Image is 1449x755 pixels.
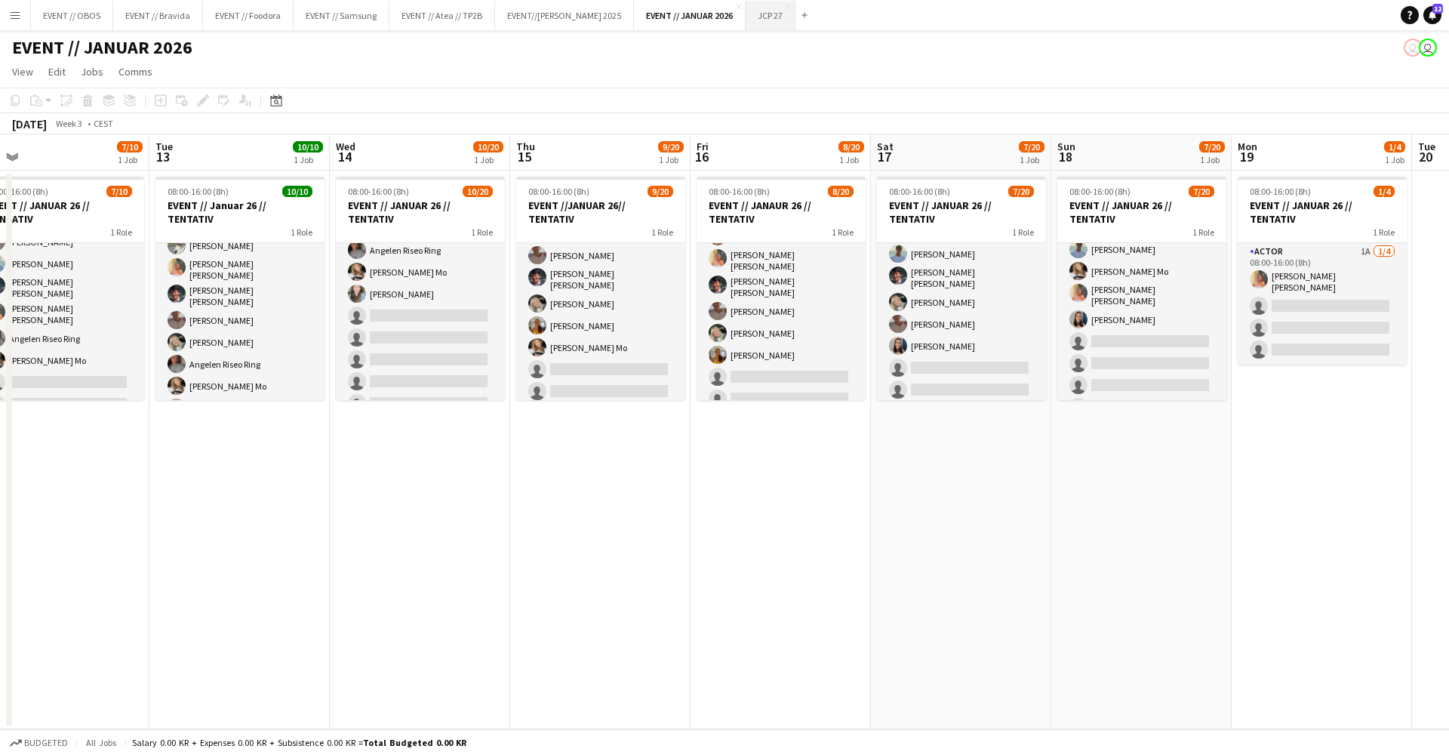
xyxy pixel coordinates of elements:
app-user-avatar: Daniel Andersen [1404,39,1422,57]
span: Budgeted [24,738,68,748]
span: Wed [336,140,355,153]
h3: EVENT // JANUAR 26 // TENTATIV [1238,199,1407,226]
div: 1 Job [1200,154,1224,165]
div: 1 Job [659,154,683,165]
button: EVENT//[PERSON_NAME] 2025 [495,1,634,30]
span: Sun [1057,140,1075,153]
button: EVENT // Foodora [203,1,294,30]
span: Tue [1418,140,1435,153]
h1: EVENT // JANUAR 2026 [12,36,192,59]
span: 1/4 [1374,186,1395,197]
span: 9/20 [658,141,684,153]
span: 7/20 [1008,186,1034,197]
h3: EVENT // JANAUR 26 // TENTATIV [697,199,866,226]
app-user-avatar: Johanne Holmedahl [1419,39,1437,57]
span: 8/20 [838,141,864,153]
span: 7/20 [1189,186,1214,197]
span: Comms [118,65,152,79]
span: 1 Role [651,226,673,238]
span: View [12,65,33,79]
h3: EVENT // Januar 26 // TENTATIV [155,199,325,226]
button: EVENT // Atea // TP2B [389,1,495,30]
app-job-card: 08:00-16:00 (8h)7/20EVENT // JANUAR 26 // TENTATIV1 Role[PERSON_NAME][PERSON_NAME][PERSON_NAME] [... [1057,177,1226,400]
div: [DATE] [12,116,47,131]
span: Sat [877,140,894,153]
app-job-card: 08:00-16:00 (8h)10/20EVENT // JANUAR 26 // TENTATIV1 Role[PERSON_NAME][PERSON_NAME][PERSON_NAME] ... [336,177,505,400]
div: 1 Job [839,154,863,165]
a: Edit [42,62,72,82]
app-card-role: [PERSON_NAME][PERSON_NAME][PERSON_NAME] [PERSON_NAME]Angelen Riseo Ring[PERSON_NAME] Mo[PERSON_NAME] [336,51,505,528]
div: 1 Job [118,154,142,165]
span: 12 [1432,4,1443,14]
span: 08:00-16:00 (8h) [709,186,770,197]
span: Edit [48,65,66,79]
button: EVENT // Samsung [294,1,389,30]
span: 17 [875,148,894,165]
span: 8/20 [828,186,854,197]
span: All jobs [83,737,119,748]
span: 1 Role [832,226,854,238]
span: Jobs [81,65,103,79]
span: Fri [697,140,709,153]
div: CEST [94,118,113,129]
span: 1 Role [1192,226,1214,238]
app-job-card: 08:00-16:00 (8h)8/20EVENT // JANAUR 26 // TENTATIV1 Role08:00-16:00 (8h)[PERSON_NAME][PERSON_NAME... [697,177,866,400]
span: 18 [1055,148,1075,165]
span: 1 Role [1012,226,1034,238]
span: 10/20 [463,186,493,197]
span: 16 [694,148,709,165]
div: 1 Job [474,154,503,165]
app-job-card: 08:00-16:00 (8h)7/20EVENT // JANUAR 26 // TENTATIV1 RoleActor7I3A7/2008:00-16:00 (8h)[PERSON_NAME... [877,177,1046,400]
app-card-role: [PERSON_NAME][PERSON_NAME][PERSON_NAME] [PERSON_NAME][PERSON_NAME][PERSON_NAME] Mo[PERSON_NAME] [... [1057,143,1226,619]
span: Mon [1238,140,1257,153]
span: 08:00-16:00 (8h) [528,186,589,197]
a: Comms [112,62,158,82]
div: 1 Job [1020,154,1044,165]
app-card-role: Actor10/1008:00-16:00 (8h)[PERSON_NAME][PERSON_NAME][PERSON_NAME][PERSON_NAME] [PERSON_NAME][PERS... [155,165,325,423]
app-card-role: Actor1A1/408:00-16:00 (8h)[PERSON_NAME] [PERSON_NAME] [1238,243,1407,365]
span: 08:00-16:00 (8h) [889,186,950,197]
button: EVENT // OBOS [31,1,113,30]
span: 10/10 [282,186,312,197]
button: JCP 27 [746,1,795,30]
span: 08:00-16:00 (8h) [348,186,409,197]
span: 10/20 [473,141,503,153]
h3: EVENT // JANUAR 26 // TENTATIV [336,199,505,226]
span: 08:00-16:00 (8h) [1069,186,1131,197]
span: 1 Role [291,226,312,238]
app-job-card: 08:00-16:00 (8h)10/10EVENT // Januar 26 // TENTATIV1 RoleActor10/1008:00-16:00 (8h)[PERSON_NAME][... [155,177,325,400]
div: Salary 0.00 KR + Expenses 0.00 KR + Subsistence 0.00 KR = [132,737,466,748]
app-card-role: 08:00-16:00 (8h)[PERSON_NAME][PERSON_NAME][PERSON_NAME][PERSON_NAME] [PERSON_NAME][PERSON_NAME] [... [697,156,866,633]
span: 1 Role [1373,226,1395,238]
h3: EVENT //JANUAR 26// TENTATIV [516,199,685,226]
span: 1/4 [1384,141,1405,153]
span: 19 [1235,148,1257,165]
div: 1 Job [1385,154,1404,165]
app-card-role: [PERSON_NAME][PERSON_NAME][PERSON_NAME] [PERSON_NAME][PERSON_NAME][PERSON_NAME] [PERSON_NAME][PER... [516,127,685,603]
span: 7/10 [117,141,143,153]
span: Total Budgeted 0.00 KR [363,737,466,748]
span: 15 [514,148,535,165]
a: View [6,62,39,82]
button: EVENT // JANUAR 2026 [634,1,746,30]
h3: EVENT // JANUAR 26 // TENTATIV [1057,199,1226,226]
h3: EVENT // JANUAR 26 // TENTATIV [877,199,1046,226]
span: 7/20 [1199,141,1225,153]
span: Thu [516,140,535,153]
span: 13 [153,148,173,165]
button: EVENT // Bravida [113,1,203,30]
span: Tue [155,140,173,153]
span: 7/20 [1019,141,1044,153]
span: 08:00-16:00 (8h) [168,186,229,197]
div: 1 Job [294,154,322,165]
span: 10/10 [293,141,323,153]
app-job-card: 08:00-16:00 (8h)9/20EVENT //JANUAR 26// TENTATIV1 Role[PERSON_NAME][PERSON_NAME][PERSON_NAME] [PE... [516,177,685,400]
span: Week 3 [50,118,88,129]
span: 1 Role [110,226,132,238]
